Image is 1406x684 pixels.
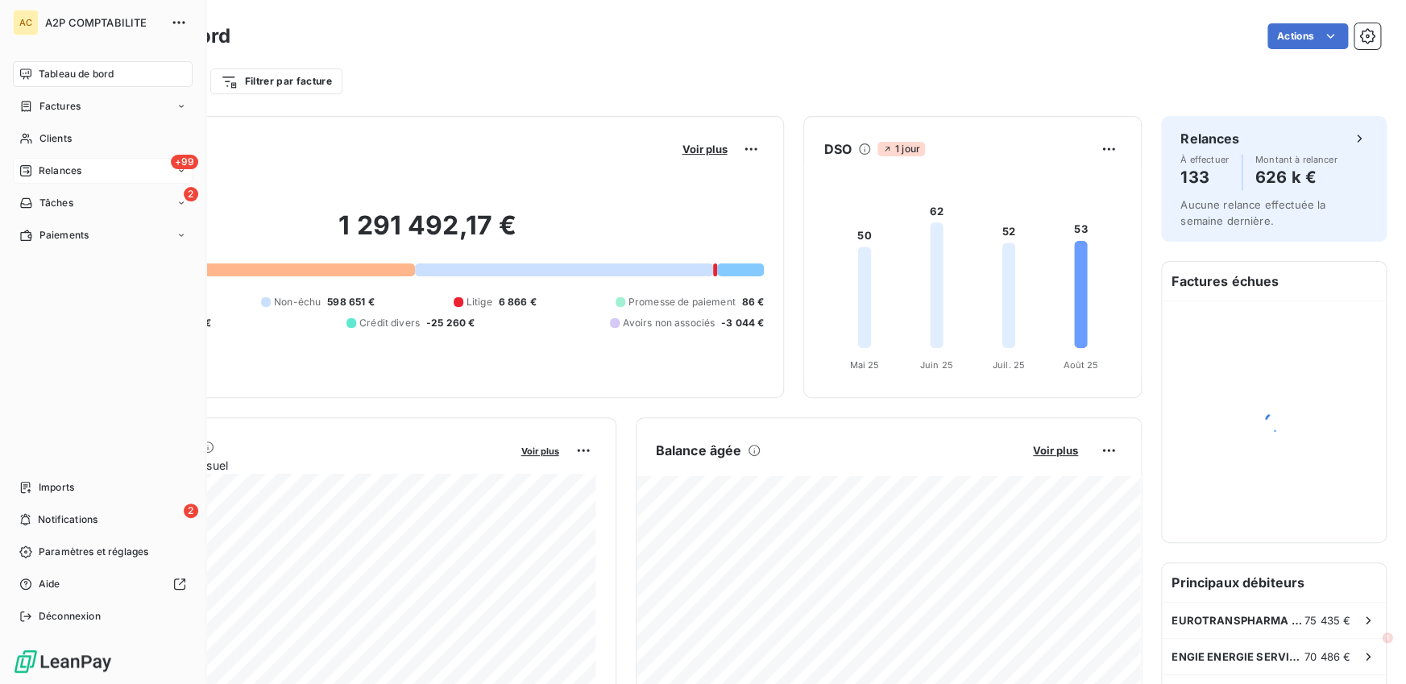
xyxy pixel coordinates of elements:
[13,475,193,500] a: Imports
[426,316,475,330] span: -25 260 €
[499,295,537,309] span: 6 866 €
[13,10,39,35] div: AC
[1304,614,1350,627] span: 75 435 €
[1162,262,1386,301] h6: Factures échues
[1180,155,1229,164] span: À effectuer
[721,316,764,330] span: -3 044 €
[39,131,72,146] span: Clients
[39,164,81,178] span: Relances
[13,61,193,87] a: Tableau de bord
[656,441,742,460] h6: Balance âgée
[1304,650,1350,663] span: 70 486 €
[13,539,193,565] a: Paramètres et réglages
[39,480,74,495] span: Imports
[742,295,765,309] span: 86 €
[39,545,148,559] span: Paramètres et réglages
[516,443,564,458] button: Voir plus
[1180,164,1229,190] h4: 133
[184,504,198,518] span: 2
[628,295,736,309] span: Promesse de paiement
[1172,650,1304,663] span: ENGIE ENERGIE SERVICES - 96
[359,316,420,330] span: Crédit divers
[920,359,953,371] tspan: Juin 25
[877,142,925,156] span: 1 jour
[39,609,101,624] span: Déconnexion
[91,209,764,258] h2: 1 291 492,17 €
[39,67,114,81] span: Tableau de bord
[677,142,732,156] button: Voir plus
[850,359,880,371] tspan: Mai 25
[1033,444,1078,457] span: Voir plus
[171,155,198,169] span: +99
[993,359,1025,371] tspan: Juil. 25
[13,158,193,184] a: +99Relances
[1172,614,1304,627] span: EUROTRANSPHARMA - 96
[38,512,97,527] span: Notifications
[1255,164,1338,190] h4: 626 k €
[327,295,374,309] span: 598 651 €
[13,190,193,216] a: 2Tâches
[521,446,559,457] span: Voir plus
[1384,629,1397,642] span: 1
[623,316,715,330] span: Avoirs non associés
[13,571,193,597] a: Aide
[1064,359,1099,371] tspan: Août 25
[1351,629,1390,668] iframe: Intercom live chat
[13,93,193,119] a: Factures
[1180,129,1239,148] h6: Relances
[13,649,113,674] img: Logo LeanPay
[45,16,161,29] span: A2P COMPTABILITE
[1162,563,1386,602] h6: Principaux débiteurs
[823,139,851,159] h6: DSO
[39,577,60,591] span: Aide
[39,99,81,114] span: Factures
[13,222,193,248] a: Paiements
[13,126,193,151] a: Clients
[1180,198,1325,227] span: Aucune relance effectuée la semaine dernière.
[184,187,198,201] span: 2
[39,196,73,210] span: Tâches
[1255,155,1338,164] span: Montant à relancer
[1267,23,1348,49] button: Actions
[467,295,492,309] span: Litige
[274,295,321,309] span: Non-échu
[1028,443,1083,458] button: Voir plus
[210,68,342,94] button: Filtrer par facture
[39,228,89,243] span: Paiements
[682,143,727,155] span: Voir plus
[91,457,510,474] span: Chiffre d'affaires mensuel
